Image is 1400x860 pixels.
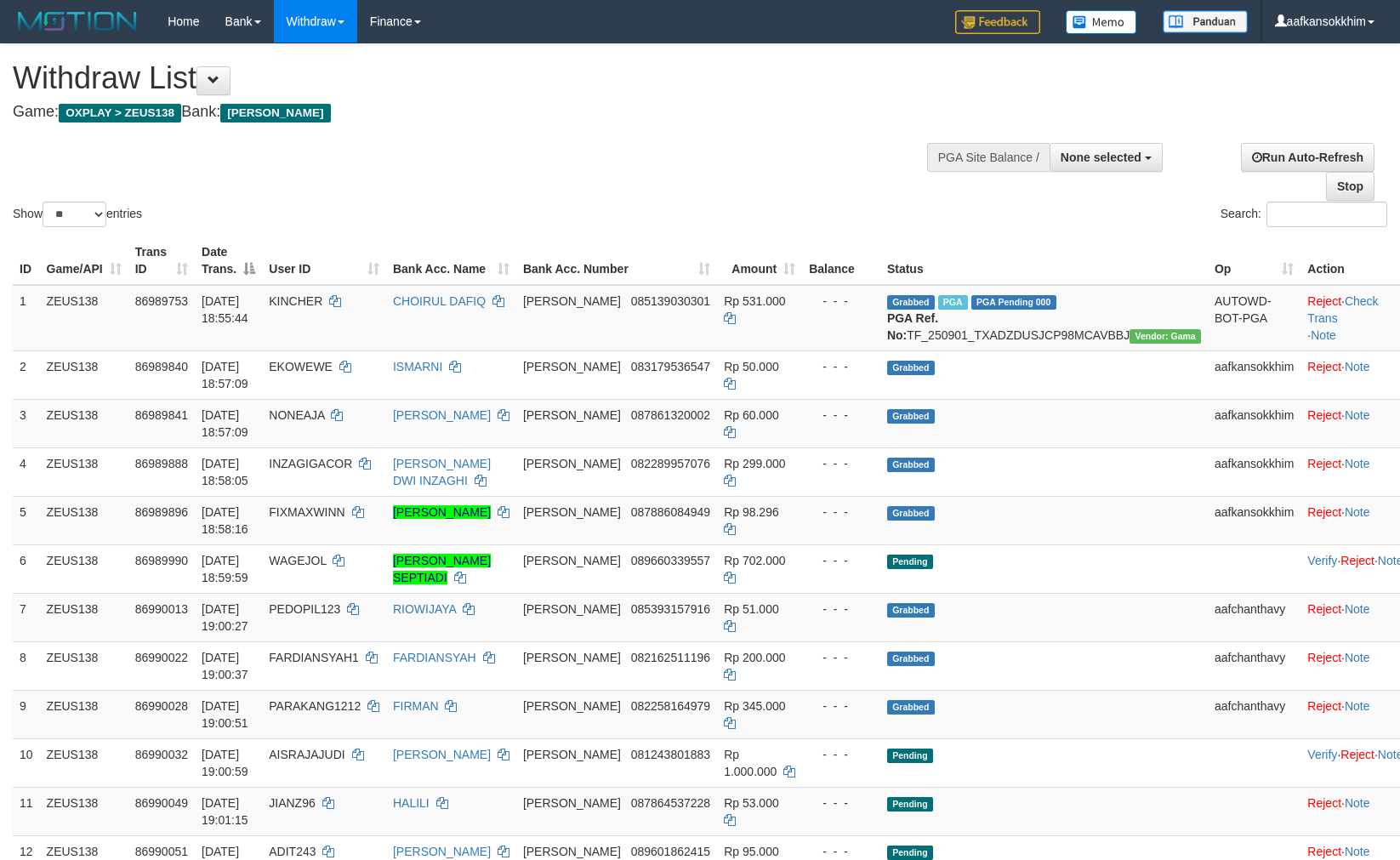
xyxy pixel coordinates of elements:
td: ZEUS138 [40,738,128,787]
td: 6 [13,544,40,593]
span: [DATE] 19:00:37 [202,651,248,681]
span: [DATE] 19:01:15 [202,796,248,827]
a: Reject [1307,360,1341,373]
span: WAGEJOL [269,554,326,567]
a: Verify [1307,554,1337,567]
span: PGA Pending [971,295,1056,310]
a: Check Trans [1307,294,1378,325]
div: PGA Site Balance / [927,143,1050,172]
span: [DATE] 18:55:44 [202,294,248,325]
th: Date Trans.: activate to sort column descending [195,236,262,285]
td: aafchanthavy [1208,641,1300,690]
a: Note [1345,408,1370,422]
a: Reject [1307,294,1341,308]
a: Reject [1307,408,1341,422]
td: TF_250901_TXADZDUSJCP98MCAVBBJ [880,285,1208,351]
span: Copy 089601862415 to clipboard [631,845,710,858]
td: 2 [13,350,40,399]
div: - - - [809,601,874,618]
a: [PERSON_NAME] SEPTIADI [393,554,491,584]
td: ZEUS138 [40,787,128,835]
span: 86990028 [135,699,188,713]
span: [DATE] 18:58:16 [202,505,248,536]
span: 86989840 [135,360,188,373]
span: Copy 089660339557 to clipboard [631,554,710,567]
th: Trans ID: activate to sort column ascending [128,236,195,285]
a: Reject [1307,845,1341,858]
td: 10 [13,738,40,787]
a: [PERSON_NAME] [393,748,491,761]
td: 3 [13,399,40,447]
span: Rp 98.296 [724,505,779,519]
span: INZAGIGACOR [269,457,352,470]
span: Grabbed [887,458,935,472]
span: Copy 082258164979 to clipboard [631,699,710,713]
span: [PERSON_NAME] [523,457,621,470]
span: Grabbed [887,652,935,666]
span: [PERSON_NAME] [523,505,621,519]
span: [DATE] 18:58:05 [202,457,248,487]
span: [PERSON_NAME] [523,796,621,810]
a: [PERSON_NAME] [393,845,491,858]
span: [PERSON_NAME] [523,360,621,373]
td: ZEUS138 [40,285,128,351]
span: Copy 083179536547 to clipboard [631,360,710,373]
span: [DATE] 18:59:59 [202,554,248,584]
span: 86989990 [135,554,188,567]
td: ZEUS138 [40,350,128,399]
div: - - - [809,746,874,763]
button: None selected [1050,143,1163,172]
select: Showentries [43,202,106,227]
a: Note [1345,457,1370,470]
a: Stop [1326,172,1374,201]
span: Copy 085393157916 to clipboard [631,602,710,616]
span: JIANZ96 [269,796,315,810]
td: ZEUS138 [40,593,128,641]
span: [PERSON_NAME] [523,554,621,567]
span: 86990051 [135,845,188,858]
a: [PERSON_NAME] DWI INZAGHI [393,457,491,487]
span: 86990049 [135,796,188,810]
span: None selected [1061,151,1141,164]
a: Note [1345,796,1370,810]
span: Marked by aafRornrotha [938,295,968,310]
a: Reject [1307,796,1341,810]
th: ID [13,236,40,285]
span: Grabbed [887,409,935,424]
span: Pending [887,846,933,860]
span: Rp 200.000 [724,651,785,664]
span: [DATE] 19:00:59 [202,748,248,778]
td: aafkansokkhim [1208,399,1300,447]
a: ISMARNI [393,360,442,373]
div: - - - [809,504,874,521]
td: aafkansokkhim [1208,350,1300,399]
span: Grabbed [887,295,935,310]
label: Show entries [13,202,142,227]
th: Bank Acc. Number: activate to sort column ascending [516,236,717,285]
a: [PERSON_NAME] [393,505,491,519]
span: Rp 299.000 [724,457,785,470]
div: - - - [809,795,874,812]
span: Pending [887,797,933,812]
input: Search: [1266,202,1387,227]
td: aafkansokkhim [1208,447,1300,496]
span: Grabbed [887,700,935,715]
a: Note [1345,360,1370,373]
span: 86990013 [135,602,188,616]
span: Grabbed [887,361,935,375]
span: 86989896 [135,505,188,519]
td: 1 [13,285,40,351]
h4: Game: Bank: [13,104,916,121]
a: Verify [1307,748,1337,761]
span: Rp 50.000 [724,360,779,373]
th: Amount: activate to sort column ascending [717,236,802,285]
span: 86990032 [135,748,188,761]
a: [PERSON_NAME] [393,408,491,422]
div: - - - [809,358,874,375]
td: ZEUS138 [40,399,128,447]
span: 86990022 [135,651,188,664]
div: - - - [809,843,874,860]
span: [PERSON_NAME] [523,408,621,422]
span: Pending [887,555,933,569]
span: FARDIANSYAH1 [269,651,359,664]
